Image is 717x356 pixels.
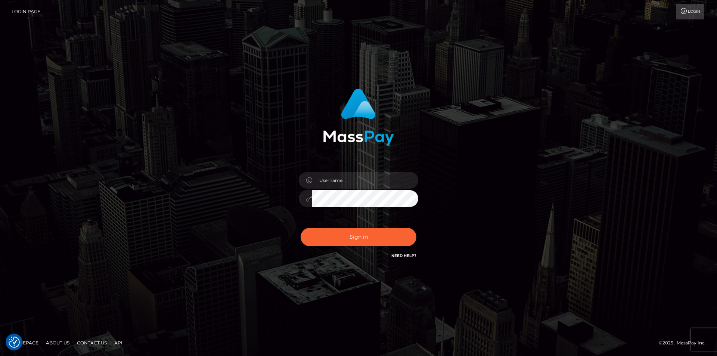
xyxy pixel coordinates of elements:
[391,253,416,258] a: Need Help?
[9,337,20,348] button: Consent Preferences
[301,228,416,246] button: Sign in
[323,89,394,146] img: MassPay Login
[12,4,40,19] a: Login Page
[676,4,704,19] a: Login
[43,337,72,349] a: About Us
[8,337,41,349] a: Homepage
[312,172,418,189] input: Username...
[74,337,110,349] a: Contact Us
[659,339,711,347] div: © 2025 , MassPay Inc.
[9,337,20,348] img: Revisit consent button
[111,337,125,349] a: API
